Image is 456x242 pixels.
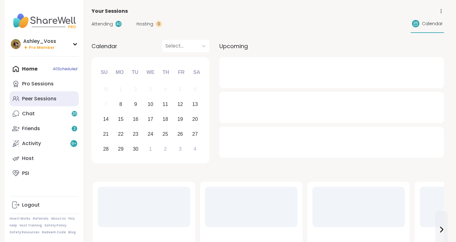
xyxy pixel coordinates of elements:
div: 16 [133,115,138,123]
div: Choose Sunday, September 14th, 2025 [99,113,113,126]
div: Choose Monday, September 29th, 2025 [114,142,127,156]
div: Su [97,66,111,79]
div: Choose Tuesday, September 16th, 2025 [129,113,142,126]
div: Host [22,155,34,162]
div: 10 [148,100,153,108]
a: Logout [10,198,79,212]
div: Friends [22,125,40,132]
div: Not available Saturday, September 6th, 2025 [188,83,202,96]
div: Choose Thursday, September 25th, 2025 [159,127,172,141]
div: Activity [22,140,41,147]
div: 12 [177,100,183,108]
span: 2 [74,126,76,131]
a: Pro Sessions [10,76,79,91]
a: Blog [68,230,76,235]
div: Choose Saturday, September 27th, 2025 [188,127,202,141]
span: Calendar [422,21,443,27]
div: Choose Thursday, October 2nd, 2025 [159,142,172,156]
span: Pro Member [29,45,55,50]
div: 19 [177,115,183,123]
div: Logout [22,202,40,208]
div: 4 [164,85,167,94]
div: 3 [149,85,152,94]
div: Choose Thursday, September 18th, 2025 [159,113,172,126]
div: 30 [133,145,138,153]
img: Ashley_Voss [11,39,21,49]
span: Calendar [92,42,117,50]
div: 40 [115,21,122,27]
div: 22 [118,130,123,138]
span: Attending [92,21,113,27]
div: Choose Tuesday, September 30th, 2025 [129,142,142,156]
a: FAQ [68,217,75,221]
div: 6 [194,85,196,94]
div: 1 [119,85,122,94]
a: Referrals [33,217,48,221]
div: Choose Sunday, September 28th, 2025 [99,142,113,156]
span: 9 + [71,141,77,146]
a: Safety Resources [10,230,39,235]
div: Not available Sunday, August 31st, 2025 [99,83,113,96]
div: Pro Sessions [22,80,54,87]
div: Choose Friday, September 12th, 2025 [173,98,187,111]
div: Choose Friday, September 26th, 2025 [173,127,187,141]
span: Your Sessions [92,7,128,15]
div: Choose Tuesday, September 9th, 2025 [129,98,142,111]
div: 27 [192,130,198,138]
div: Peer Sessions [22,95,56,102]
div: 3 [179,145,181,153]
div: 14 [103,115,109,123]
div: 4 [194,145,196,153]
a: Redeem Code [42,230,66,235]
a: Help [10,223,17,228]
div: 21 [103,130,109,138]
div: Chat [22,110,35,117]
a: Peer Sessions [10,91,79,106]
div: 17 [148,115,153,123]
div: Choose Sunday, September 21st, 2025 [99,127,113,141]
a: Chat25 [10,106,79,121]
div: 8 [119,100,122,108]
div: Mo [113,66,126,79]
div: Sa [190,66,203,79]
a: Safety Policy [44,223,66,228]
div: month 2025-09 [98,82,202,156]
span: Hosting [136,21,153,27]
div: Choose Wednesday, September 24th, 2025 [144,127,157,141]
div: Choose Monday, September 8th, 2025 [114,98,127,111]
div: Th [159,66,173,79]
div: Choose Friday, September 19th, 2025 [173,113,187,126]
div: 26 [177,130,183,138]
a: Friends2 [10,121,79,136]
div: Choose Wednesday, September 17th, 2025 [144,113,157,126]
div: Not available Wednesday, September 3rd, 2025 [144,83,157,96]
div: 11 [163,100,168,108]
div: 15 [118,115,123,123]
div: 13 [192,100,198,108]
span: 25 [72,111,77,116]
div: Choose Monday, September 22nd, 2025 [114,127,127,141]
div: Choose Wednesday, October 1st, 2025 [144,142,157,156]
div: Ashley_Voss [23,38,56,45]
div: 18 [163,115,168,123]
a: Activity9+ [10,136,79,151]
div: 28 [103,145,109,153]
a: PSI [10,166,79,181]
span: Upcoming [219,42,248,50]
div: 20 [192,115,198,123]
div: 24 [148,130,153,138]
div: 9 [134,100,137,108]
div: Choose Thursday, September 11th, 2025 [159,98,172,111]
div: Choose Saturday, October 4th, 2025 [188,142,202,156]
div: Choose Saturday, September 20th, 2025 [188,113,202,126]
div: Choose Wednesday, September 10th, 2025 [144,98,157,111]
div: Choose Tuesday, September 23rd, 2025 [129,127,142,141]
img: ShareWell Nav Logo [10,10,79,32]
div: We [144,66,157,79]
div: 2 [164,145,167,153]
a: How It Works [10,217,30,221]
div: 25 [163,130,168,138]
div: Not available Sunday, September 7th, 2025 [99,98,113,111]
a: Host Training [20,223,42,228]
div: Not available Tuesday, September 2nd, 2025 [129,83,142,96]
